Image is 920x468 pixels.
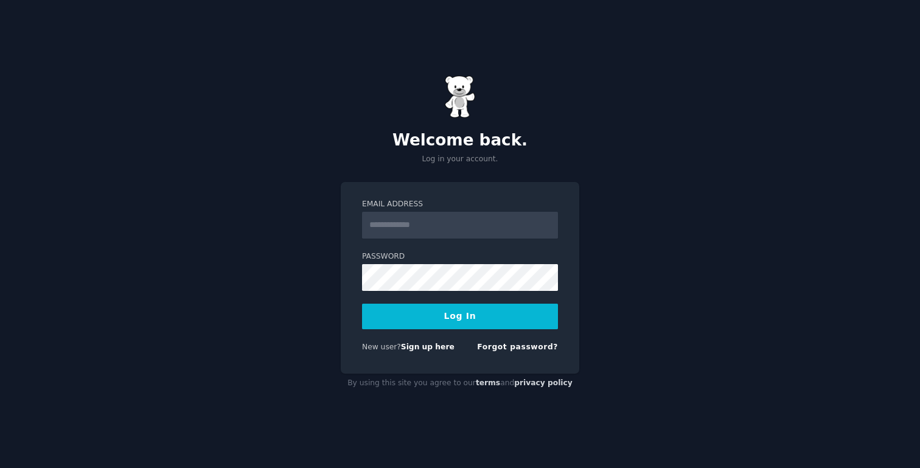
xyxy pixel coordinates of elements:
[362,199,558,210] label: Email Address
[514,379,573,387] a: privacy policy
[362,304,558,329] button: Log In
[362,251,558,262] label: Password
[362,343,401,351] span: New user?
[341,374,579,393] div: By using this site you agree to our and
[477,343,558,351] a: Forgot password?
[341,131,579,150] h2: Welcome back.
[445,75,475,118] img: Gummy Bear
[341,154,579,165] p: Log in your account.
[476,379,500,387] a: terms
[401,343,455,351] a: Sign up here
